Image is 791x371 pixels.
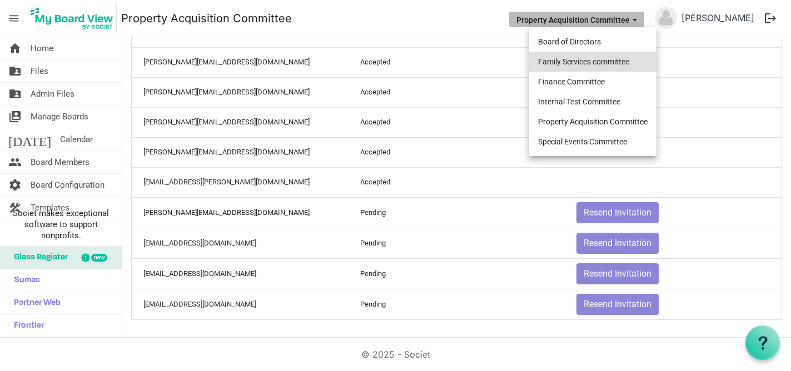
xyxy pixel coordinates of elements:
[91,254,107,262] div: new
[132,197,349,228] td: kathryn@habitatsaltlake.org column header Email Address
[132,137,349,167] td: chad@nvgte.com column header Email Address
[349,258,565,289] td: Pending column header Invitation Status
[27,4,121,32] a: My Board View Logo
[565,289,782,319] td: Resend Invitation is template cell column header
[132,228,349,258] td: adriana@habitatsaltlake.org column header Email Address
[132,258,349,289] td: austin@habitatsaltlake.org column header Email Address
[529,132,656,152] li: Special Events Committee
[565,167,782,197] td: is template cell column header
[5,208,117,241] span: Societ makes exceptional software to support nonprofits.
[509,12,644,27] button: Property Acquisition Committee dropdownbutton
[349,289,565,319] td: Pending column header Invitation Status
[529,72,656,92] li: Finance Committee
[8,269,40,292] span: Sumac
[132,167,349,197] td: wfelice@buchalter.com column header Email Address
[529,52,656,72] li: Family Services committee
[349,137,565,167] td: Accepted column header Invitation Status
[60,128,93,151] span: Calendar
[349,47,565,77] td: Accepted column header Invitation Status
[27,4,117,32] img: My Board View Logo
[565,197,782,228] td: Resend Invitation is template cell column header
[529,32,656,52] li: Board of Directors
[31,60,48,82] span: Files
[349,197,565,228] td: Pending column header Invitation Status
[31,197,69,219] span: Templates
[121,7,292,29] a: Property Acquisition Committee
[576,202,659,223] button: Resend Invitation
[565,47,782,77] td: is template cell column header
[759,7,782,30] button: logout
[565,107,782,137] td: is template cell column header
[8,197,22,219] span: construction
[565,77,782,107] td: is template cell column header
[8,292,61,314] span: Partner Web
[529,92,656,112] li: Internal Test Committee
[349,77,565,107] td: Accepted column header Invitation Status
[8,128,51,151] span: [DATE]
[31,37,53,59] span: Home
[361,349,430,360] a: © 2025 - Societ
[132,77,349,107] td: alan@habitatsaltlake.org column header Email Address
[31,151,89,173] span: Board Members
[8,106,22,128] span: switch_account
[8,247,68,269] span: Glass Register
[565,137,782,167] td: is template cell column header
[31,106,88,128] span: Manage Boards
[565,258,782,289] td: Resend Invitation is template cell column header
[8,37,22,59] span: home
[8,83,22,105] span: folder_shared
[529,112,656,132] li: Property Acquisition Committee
[3,8,24,29] span: menu
[8,315,44,337] span: Frontier
[655,7,677,29] img: no-profile-picture.svg
[576,294,659,315] button: Resend Invitation
[31,83,74,105] span: Admin Files
[132,289,349,319] td: kristinalharrold@gmail.com column header Email Address
[8,60,22,82] span: folder_shared
[132,107,349,137] td: jessi@habitatsaltlake.org column header Email Address
[8,174,22,196] span: settings
[576,233,659,254] button: Resend Invitation
[349,107,565,137] td: Accepted column header Invitation Status
[349,167,565,197] td: Accepted column header Invitation Status
[349,228,565,258] td: Pending column header Invitation Status
[8,151,22,173] span: people
[677,7,759,29] a: [PERSON_NAME]
[132,47,349,77] td: jeff@habitatsaltlake.org column header Email Address
[565,228,782,258] td: Resend Invitation is template cell column header
[576,263,659,284] button: Resend Invitation
[31,174,105,196] span: Board Configuration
